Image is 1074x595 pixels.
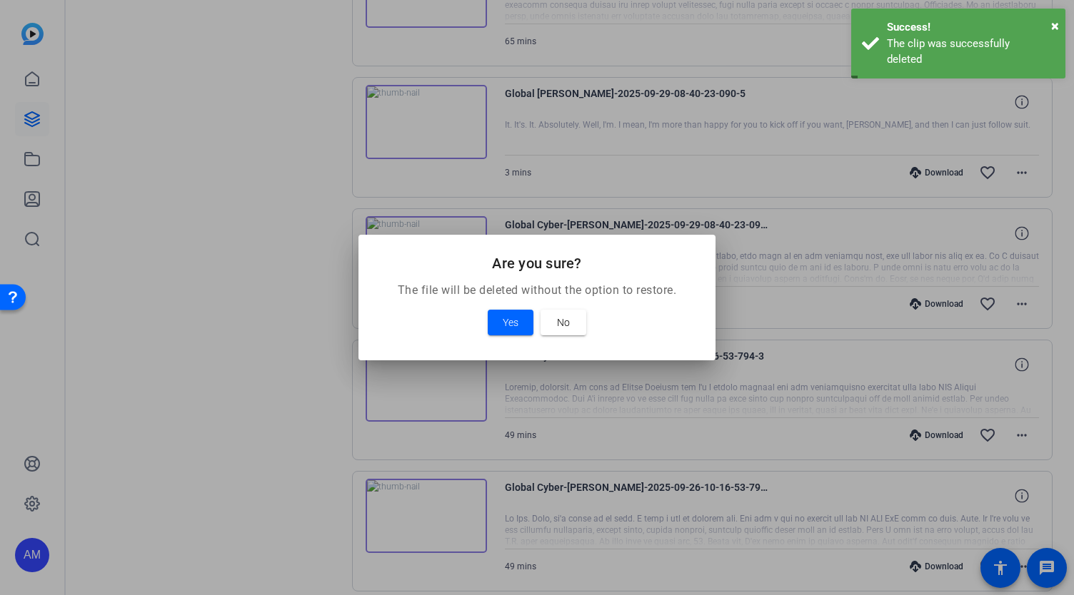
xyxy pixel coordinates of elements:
p: The file will be deleted without the option to restore. [376,282,698,299]
span: Yes [503,314,518,331]
div: Success! [887,19,1055,36]
button: Yes [488,310,533,335]
button: Close [1051,15,1059,36]
span: × [1051,17,1059,34]
div: The clip was successfully deleted [887,36,1055,68]
button: No [541,310,586,335]
h2: Are you sure? [376,252,698,275]
span: No [557,314,570,331]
